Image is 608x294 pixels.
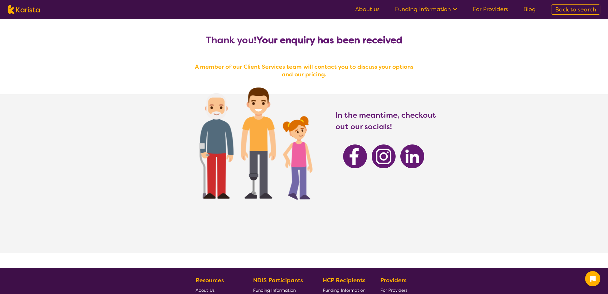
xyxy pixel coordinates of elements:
a: About us [355,5,380,13]
b: Providers [380,276,406,284]
span: For Providers [380,287,407,293]
span: About Us [196,287,215,293]
a: Blog [523,5,536,13]
img: Karista provider enquiry success [180,71,326,212]
a: Back to search [551,4,600,15]
h2: Thank you! [190,34,418,46]
a: For Providers [473,5,508,13]
b: Your enquiry has been received [256,34,403,46]
img: Karista Facebook [343,144,367,168]
span: Back to search [555,6,596,13]
b: HCP Recipients [323,276,365,284]
b: Resources [196,276,224,284]
span: Funding Information [253,287,296,293]
b: NDIS Participants [253,276,303,284]
h4: A member of our Client Services team will contact you to discuss your options and our pricing. [190,63,418,78]
img: Karista Linkedin [400,144,424,168]
a: Funding Information [395,5,458,13]
span: Funding Information [323,287,365,293]
img: Karista Instagram [372,144,396,168]
h3: In the meantime, checkout out our socials! [335,109,437,132]
img: Karista logo [8,5,40,14]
